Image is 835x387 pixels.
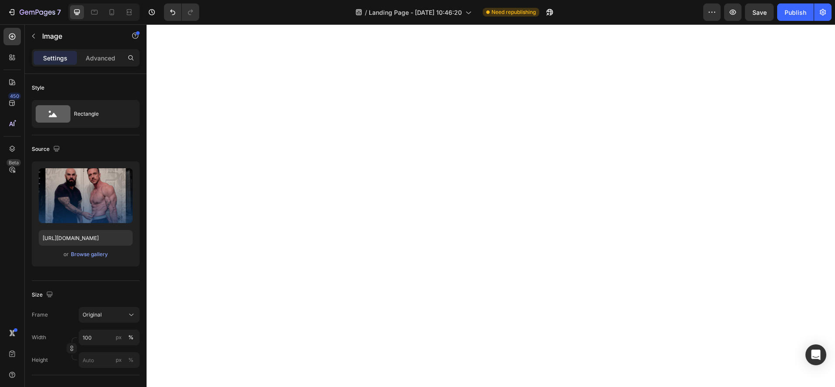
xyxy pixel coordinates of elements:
[805,344,826,365] div: Open Intercom Messenger
[32,289,55,301] div: Size
[777,3,814,21] button: Publish
[8,93,21,100] div: 450
[70,250,108,259] button: Browse gallery
[164,3,199,21] div: Undo/Redo
[7,159,21,166] div: Beta
[491,8,536,16] span: Need republishing
[752,9,767,16] span: Save
[79,352,140,368] input: px%
[79,330,140,345] input: px%
[3,3,65,21] button: 7
[57,7,61,17] p: 7
[114,355,124,365] button: %
[116,356,122,364] div: px
[369,8,462,17] span: Landing Page - [DATE] 10:46:20
[126,355,136,365] button: px
[79,307,140,323] button: Original
[114,332,124,343] button: %
[71,250,108,258] div: Browse gallery
[42,31,116,41] p: Image
[43,53,67,63] p: Settings
[745,3,774,21] button: Save
[63,249,69,260] span: or
[147,24,835,387] iframe: Design area
[785,8,806,17] div: Publish
[116,334,122,341] div: px
[86,53,115,63] p: Advanced
[128,356,134,364] div: %
[39,168,133,223] img: preview-image
[126,332,136,343] button: px
[32,143,62,155] div: Source
[128,334,134,341] div: %
[32,334,46,341] label: Width
[39,230,133,246] input: https://example.com/image.jpg
[32,356,48,364] label: Height
[32,84,44,92] div: Style
[32,311,48,319] label: Frame
[83,311,102,319] span: Original
[74,104,127,124] div: Rectangle
[365,8,367,17] span: /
